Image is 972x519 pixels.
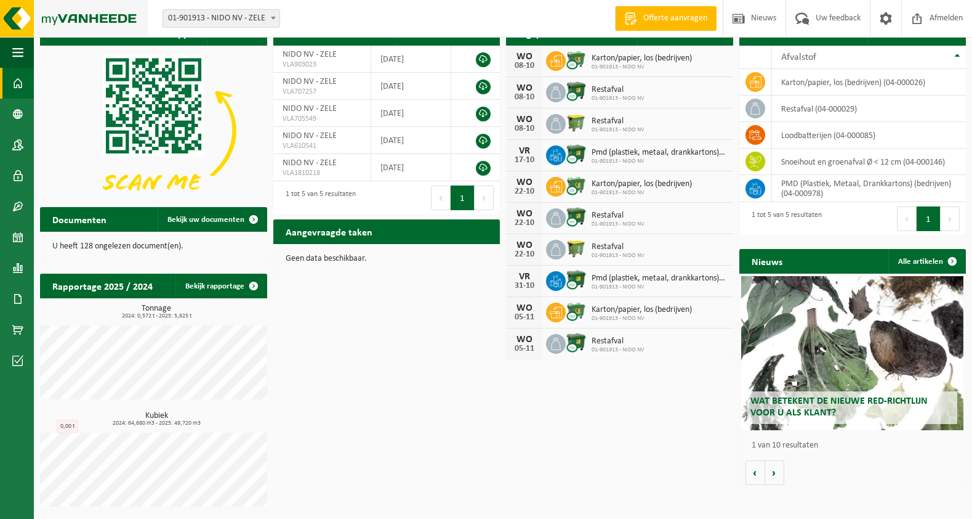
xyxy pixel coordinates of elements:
span: Restafval [592,211,645,221]
span: VLA1810218 [283,168,361,178]
button: Vorige [745,460,765,485]
div: 22-10 [512,187,537,196]
img: WB-1100-CU [566,269,587,290]
div: 22-10 [512,219,537,227]
div: 08-10 [512,93,537,102]
span: NIDO NV - ZELE [283,131,337,141]
img: WB-1100-CU [566,332,587,353]
span: 01-901913 - NIDO NV [592,252,645,259]
span: NIDO NV - ZELE [283,158,337,168]
button: 1 [451,186,475,210]
span: Restafval [592,242,645,252]
div: WO [512,303,537,313]
div: VR [512,272,537,282]
h2: Documenten [40,207,119,231]
td: [DATE] [371,127,451,154]
div: WO [512,115,537,125]
span: 2024: 64,680 m3 - 2025: 49,720 m3 [46,420,267,427]
div: 05-11 [512,345,537,353]
h3: Tonnage [46,304,267,319]
span: Restafval [592,337,645,346]
span: Restafval [592,85,645,95]
button: Previous [897,206,917,231]
a: Bekijk uw documenten [158,207,266,232]
span: 2024: 0,572 t - 2025: 5,825 t [46,313,267,319]
div: WO [512,83,537,93]
div: WO [512,209,537,219]
div: WO [512,178,537,187]
span: Offerte aanvragen [640,12,710,25]
td: karton/papier, los (bedrijven) (04-000026) [772,69,966,96]
a: Offerte aanvragen [615,6,717,31]
h2: Nieuws [739,249,795,273]
div: WO [512,240,537,250]
span: 01-901913 - NIDO NV - ZELE [163,9,280,28]
div: 22-10 [512,250,537,259]
div: 31-10 [512,282,537,290]
img: WB-1100-CU [566,81,587,102]
span: VLA610541 [283,141,361,151]
td: [DATE] [371,154,451,181]
span: 01-901913 - NIDO NV [592,63,692,71]
div: WO [512,52,537,62]
img: WB-1100-CU [566,206,587,227]
span: NIDO NV - ZELE [283,77,337,86]
a: Bekijk rapportage [175,274,266,298]
span: 01-901913 - NIDO NV [592,346,645,354]
span: Wat betekent de nieuwe RED-richtlijn voor u als klant? [750,396,928,418]
span: VLA903023 [283,60,361,70]
span: NIDO NV - ZELE [283,104,337,113]
td: [DATE] [371,46,451,73]
span: VLA705549 [283,114,361,124]
span: 01-901913 - NIDO NV [592,189,692,197]
span: 01-901913 - NIDO NV [592,315,692,322]
span: 01-901913 - NIDO NV [592,95,645,102]
span: 01-901913 - NIDO NV - ZELE [163,10,279,27]
td: PMD (Plastiek, Metaal, Drankkartons) (bedrijven) (04-000978) [772,175,966,202]
h2: Rapportage 2025 / 2024 [40,274,165,298]
span: Karton/papier, los (bedrijven) [592,54,692,63]
p: U heeft 128 ongelezen document(en). [52,242,255,251]
span: Pmd (plastiek, metaal, drankkartons) (bedrijven) [592,274,727,284]
img: WB-0660-CU [566,175,587,196]
button: Volgende [765,460,784,485]
td: [DATE] [371,100,451,127]
h2: Aangevraagde taken [273,219,385,243]
img: WB-0660-CU [566,49,587,70]
p: Geen data beschikbaar. [286,255,488,263]
a: Wat betekent de nieuwe RED-richtlijn voor u als klant? [741,276,963,430]
img: WB-1100-HPE-GN-50 [566,238,587,259]
img: WB-0660-CU [566,301,587,322]
td: restafval (04-000029) [772,96,966,122]
span: NIDO NV - ZELE [283,50,337,59]
span: Bekijk uw documenten [167,216,244,224]
div: 1 tot 5 van 5 resultaten [279,184,356,211]
span: Restafval [592,116,645,126]
div: VR [512,146,537,156]
div: 05-11 [512,313,537,322]
span: Karton/papier, los (bedrijven) [592,305,692,315]
span: 01-901913 - NIDO NV [592,221,645,228]
span: 01-901913 - NIDO NV [592,284,727,291]
td: [DATE] [371,73,451,100]
button: Next [941,206,960,231]
td: loodbatterijen (04-000085) [772,122,966,149]
div: 0,00 t [57,420,78,433]
span: VLA707257 [283,87,361,97]
img: WB-1100-CU [566,144,587,165]
button: Next [475,186,494,210]
span: 01-901913 - NIDO NV [592,126,645,134]
h3: Kubiek [46,412,267,427]
div: WO [512,335,537,345]
a: Alle artikelen [888,249,965,274]
div: 08-10 [512,125,537,133]
span: Afvalstof [781,52,816,62]
div: 08-10 [512,62,537,70]
p: 1 van 10 resultaten [752,441,960,450]
td: snoeihout en groenafval Ø < 12 cm (04-000146) [772,149,966,175]
div: 17-10 [512,156,537,165]
button: Previous [431,186,451,210]
button: 1 [917,206,941,231]
img: Download de VHEPlus App [40,46,267,216]
img: WB-1100-HPE-GN-50 [566,112,587,133]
